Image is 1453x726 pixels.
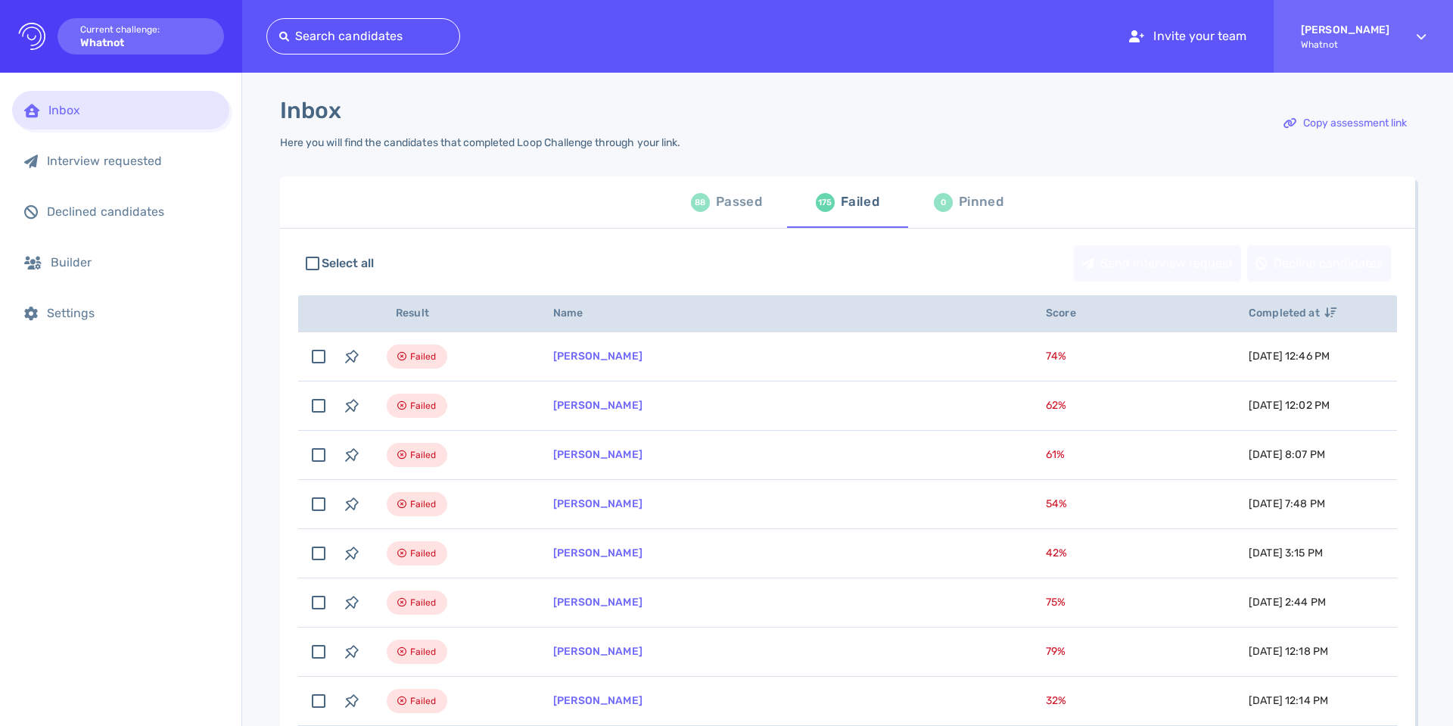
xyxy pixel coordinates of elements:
[841,191,879,213] div: Failed
[410,692,437,710] span: Failed
[553,547,642,559] a: [PERSON_NAME]
[1046,399,1066,412] span: 62 %
[51,255,217,270] div: Builder
[1075,246,1240,281] div: Send interview request
[553,645,642,658] a: [PERSON_NAME]
[47,306,217,320] div: Settings
[1301,39,1389,50] span: Whatnot
[1249,596,1326,609] span: [DATE] 2:44 PM
[47,204,217,219] div: Declined candidates
[1249,547,1323,559] span: [DATE] 3:15 PM
[410,495,437,513] span: Failed
[553,596,642,609] a: [PERSON_NAME]
[1249,645,1328,658] span: [DATE] 12:18 PM
[691,193,710,212] div: 88
[280,97,341,124] h1: Inbox
[1249,694,1328,707] span: [DATE] 12:14 PM
[410,397,437,415] span: Failed
[1046,694,1066,707] span: 32 %
[410,544,437,562] span: Failed
[1275,105,1415,142] button: Copy assessment link
[553,307,600,319] span: Name
[553,497,642,510] a: [PERSON_NAME]
[369,295,535,332] th: Result
[1046,448,1065,461] span: 61 %
[1249,399,1330,412] span: [DATE] 12:02 PM
[410,643,437,661] span: Failed
[1046,547,1067,559] span: 42 %
[1249,448,1325,461] span: [DATE] 8:07 PM
[47,154,217,168] div: Interview requested
[1301,23,1389,36] strong: [PERSON_NAME]
[1249,350,1330,363] span: [DATE] 12:46 PM
[1249,307,1336,319] span: Completed at
[1074,245,1241,282] button: Send interview request
[280,136,680,149] div: Here you will find the candidates that completed Loop Challenge through your link.
[322,254,375,273] span: Select all
[716,191,762,213] div: Passed
[410,594,437,612] span: Failed
[410,347,437,366] span: Failed
[816,193,835,212] div: 175
[553,399,642,412] a: [PERSON_NAME]
[1046,596,1066,609] span: 75 %
[553,694,642,707] a: [PERSON_NAME]
[553,350,642,363] a: [PERSON_NAME]
[1046,307,1093,319] span: Score
[1247,245,1391,282] button: Decline candidates
[1046,645,1066,658] span: 79 %
[1046,497,1067,510] span: 54 %
[1276,106,1414,141] div: Copy assessment link
[934,193,953,212] div: 0
[1248,246,1390,281] div: Decline candidates
[553,448,642,461] a: [PERSON_NAME]
[48,103,217,117] div: Inbox
[959,191,1003,213] div: Pinned
[1249,497,1325,510] span: [DATE] 7:48 PM
[410,446,437,464] span: Failed
[1046,350,1066,363] span: 74 %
